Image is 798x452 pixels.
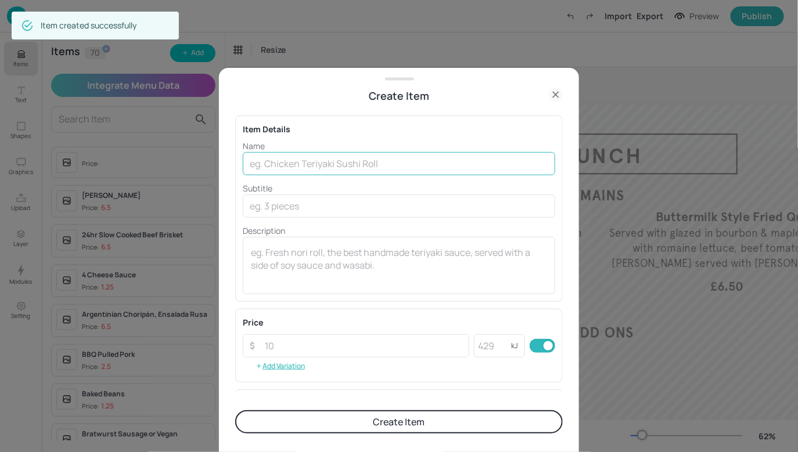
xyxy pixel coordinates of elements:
p: Price [243,316,263,328]
input: eg. 3 pieces [243,194,555,218]
input: eg. Chicken Teriyaki Sushi Roll [243,152,555,175]
div: Item created successfully [41,15,136,36]
div: Item Details [243,123,555,135]
input: 429 [474,334,511,357]
p: Name [243,140,555,152]
button: Create Item [235,410,563,433]
p: Subtitle [243,182,555,194]
input: 10 [258,334,469,357]
p: kJ [511,342,518,350]
button: Add Variation [243,357,318,375]
div: Create Item [235,88,563,104]
p: Description [243,225,555,237]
